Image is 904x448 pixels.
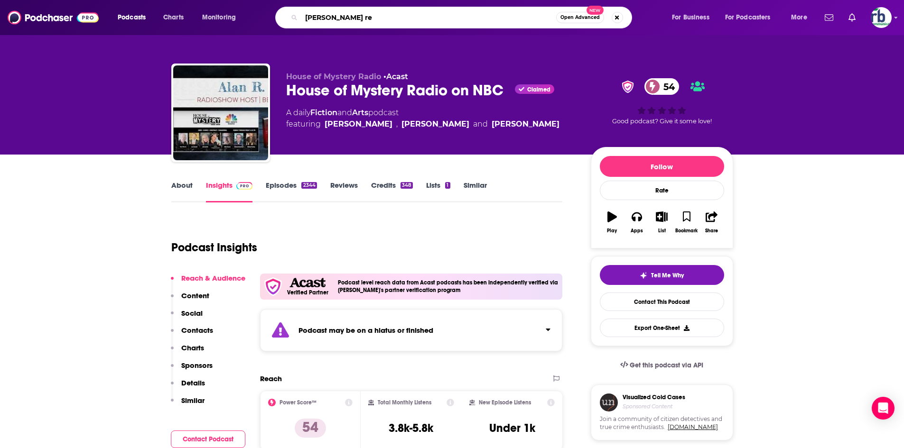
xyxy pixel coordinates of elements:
[173,65,268,160] img: House of Mystery Radio on NBC
[600,181,724,200] div: Rate
[426,181,450,202] a: Lists1
[401,182,413,189] div: 348
[310,108,337,117] a: Fiction
[157,10,189,25] a: Charts
[658,228,666,234] div: List
[284,7,641,28] div: Search podcasts, credits, & more...
[719,10,784,25] button: open menu
[171,378,205,396] button: Details
[473,119,488,130] span: and
[619,81,637,93] img: verified Badge
[264,277,282,296] img: verfied icon
[872,397,895,420] div: Open Intercom Messenger
[674,205,699,239] button: Bookmark
[171,291,209,309] button: Content
[587,6,604,15] span: New
[623,393,685,401] h3: Visualized Cold Cases
[600,393,618,411] img: coldCase.18b32719.png
[378,399,431,406] h2: Total Monthly Listens
[171,361,213,378] button: Sponsors
[640,272,647,279] img: tell me why sparkle
[479,399,531,406] h2: New Episode Listens
[871,7,892,28] span: Logged in as johannarb
[560,15,600,20] span: Open Advanced
[624,205,649,239] button: Apps
[181,326,213,335] p: Contacts
[286,107,559,130] div: A daily podcast
[171,309,203,326] button: Social
[725,11,771,24] span: For Podcasters
[871,7,892,28] img: User Profile
[286,72,381,81] span: House of Mystery Radio
[675,228,698,234] div: Bookmark
[295,419,326,438] p: 54
[383,72,408,81] span: •
[330,181,358,202] a: Reviews
[171,343,204,361] button: Charts
[489,421,535,435] h3: Under 1k
[181,309,203,318] p: Social
[386,72,408,81] a: Acast
[181,396,205,405] p: Similar
[206,181,253,202] a: InsightsPodchaser Pro
[591,72,733,131] div: verified Badge54Good podcast? Give it some love!
[202,11,236,24] span: Monitoring
[181,274,245,283] p: Reach & Audience
[287,290,328,295] h5: Verified Partner
[236,182,253,190] img: Podchaser Pro
[492,119,559,130] a: Mike Browne
[196,10,248,25] button: open menu
[527,87,550,92] span: Claimed
[171,326,213,343] button: Contacts
[600,319,724,337] button: Export One-Sheet
[600,293,724,311] a: Contact This Podcast
[171,430,245,448] button: Contact Podcast
[600,265,724,285] button: tell me why sparkleTell Me Why
[371,181,413,202] a: Credits348
[181,343,204,352] p: Charts
[352,108,368,117] a: Arts
[8,9,99,27] img: Podchaser - Follow, Share and Rate Podcasts
[181,378,205,387] p: Details
[280,399,317,406] h2: Power Score™
[260,374,282,383] h2: Reach
[600,205,624,239] button: Play
[665,10,721,25] button: open menu
[556,12,604,23] button: Open AdvancedNew
[651,272,684,279] span: Tell Me Why
[612,118,712,125] span: Good podcast? Give it some love!
[325,119,392,130] a: David North-Martino
[672,11,709,24] span: For Business
[396,119,398,130] span: ,
[286,119,559,130] span: featuring
[289,278,326,288] img: Acast
[181,361,213,370] p: Sponsors
[607,228,617,234] div: Play
[171,274,245,291] button: Reach & Audience
[118,11,146,24] span: Podcasts
[871,7,892,28] button: Show profile menu
[266,181,317,202] a: Episodes2344
[337,108,352,117] span: and
[644,78,680,95] a: 54
[464,181,487,202] a: Similar
[260,309,563,351] section: Click to expand status details
[821,9,837,26] a: Show notifications dropdown
[600,156,724,177] button: Follow
[705,228,718,234] div: Share
[654,78,680,95] span: 54
[389,421,433,435] h3: 3.8k-5.8k
[784,10,819,25] button: open menu
[301,182,317,189] div: 2344
[668,423,718,430] a: [DOMAIN_NAME]
[649,205,674,239] button: List
[791,11,807,24] span: More
[111,10,158,25] button: open menu
[338,279,559,293] h4: Podcast level reach data from Acast podcasts has been independently verified via [PERSON_NAME]'s ...
[181,291,209,300] p: Content
[631,228,643,234] div: Apps
[613,354,711,377] a: Get this podcast via API
[401,119,469,130] a: Alan R. Warren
